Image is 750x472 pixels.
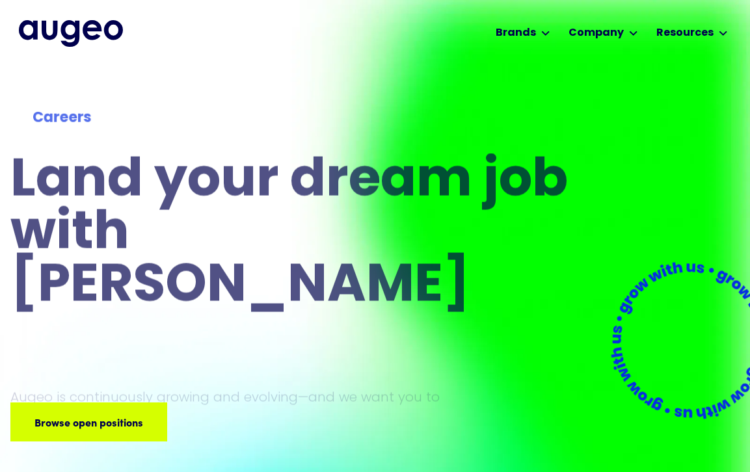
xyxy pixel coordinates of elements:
[10,387,458,424] p: Augeo is continuously growing and evolving—and we want you to grow with us.
[656,25,714,41] div: Resources
[496,25,536,41] div: Brands
[10,156,572,314] h1: Land your dream job﻿ with [PERSON_NAME]
[569,25,624,41] div: Company
[19,20,123,46] img: Augeo's full logo in midnight blue.
[19,20,123,46] a: home
[10,402,167,441] a: Browse open positions
[33,111,91,125] strong: Careers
